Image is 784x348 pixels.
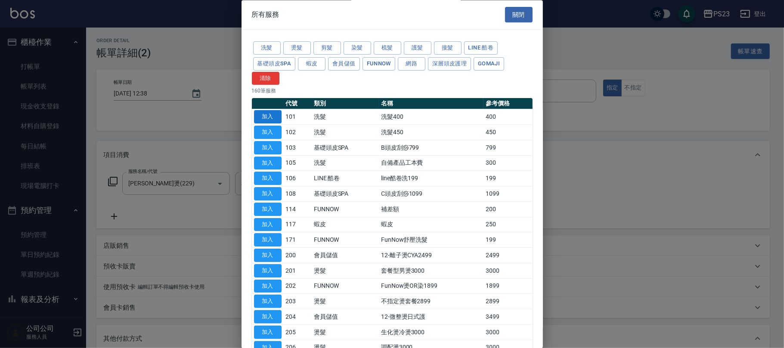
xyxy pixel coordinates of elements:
td: 3499 [483,309,532,325]
td: 不指定燙套餐2899 [379,294,483,309]
td: 洗髮450 [379,125,483,140]
td: FUNNOW [312,202,379,217]
th: 類別 [312,99,379,110]
td: 3000 [483,263,532,279]
button: 加入 [254,295,282,308]
td: C頭皮刮痧1099 [379,186,483,202]
button: Gomaji [474,57,504,71]
td: 106 [284,171,312,186]
td: 會員儲值 [312,309,379,325]
p: 160 筆服務 [252,87,533,95]
button: 洗髮 [253,42,281,55]
button: 燙髮 [283,42,311,55]
button: 深層頭皮護理 [428,57,471,71]
td: 202 [284,279,312,294]
td: 2899 [483,294,532,309]
td: 203 [284,294,312,309]
td: 洗髮400 [379,109,483,125]
td: 171 [284,232,312,248]
td: 799 [483,140,532,156]
td: 12-微整燙日式護 [379,309,483,325]
button: 加入 [254,111,282,124]
td: 204 [284,309,312,325]
td: 200 [284,248,312,263]
td: 1899 [483,279,532,294]
td: 200 [483,202,532,217]
td: 洗髮 [312,156,379,171]
td: B頭皮刮痧799 [379,140,483,156]
td: 套餐型男燙3000 [379,263,483,279]
button: 加入 [254,249,282,262]
td: 250 [483,217,532,233]
td: 105 [284,156,312,171]
td: 101 [284,109,312,125]
span: 所有服務 [252,10,279,19]
td: 蝦皮 [379,217,483,233]
button: 加入 [254,218,282,231]
td: FunNow燙OR染1899 [379,279,483,294]
button: 加入 [254,172,282,185]
button: 加入 [254,326,282,339]
td: 199 [483,171,532,186]
button: 剪髮 [313,42,341,55]
td: 洗髮 [312,109,379,125]
td: 114 [284,202,312,217]
button: 清除 [252,72,279,85]
button: 加入 [254,188,282,201]
td: 蝦皮 [312,217,379,233]
button: 加入 [254,126,282,139]
th: 代號 [284,99,312,110]
td: 450 [483,125,532,140]
td: 燙髮 [312,263,379,279]
td: FUNNOW [312,232,379,248]
td: 2499 [483,248,532,263]
button: 加入 [254,311,282,324]
button: 基礎頭皮SPA [253,57,296,71]
button: 加入 [254,203,282,216]
td: 300 [483,156,532,171]
button: 加入 [254,141,282,154]
button: 加入 [254,234,282,247]
td: 201 [284,263,312,279]
td: 117 [284,217,312,233]
td: LINE 酷卷 [312,171,379,186]
td: 會員儲值 [312,248,379,263]
td: 燙髮 [312,294,379,309]
button: LINE 酷卷 [464,42,498,55]
th: 參考價格 [483,99,532,110]
td: FunNow舒壓洗髮 [379,232,483,248]
td: FUNNOW [312,279,379,294]
td: 103 [284,140,312,156]
td: 205 [284,325,312,340]
td: 補差額 [379,202,483,217]
td: 基礎頭皮SPA [312,186,379,202]
td: 生化燙冷燙3000 [379,325,483,340]
button: 加入 [254,157,282,170]
button: 護髮 [404,42,431,55]
td: line酷卷洗199 [379,171,483,186]
button: 加入 [254,280,282,293]
button: 梳髮 [374,42,401,55]
td: 199 [483,232,532,248]
button: FUNNOW [363,57,395,71]
td: 自備產品工本費 [379,156,483,171]
button: 蝦皮 [298,57,325,71]
td: 1099 [483,186,532,202]
td: 洗髮 [312,125,379,140]
td: 3000 [483,325,532,340]
td: 12-離子燙CYA2499 [379,248,483,263]
td: 基礎頭皮SPA [312,140,379,156]
td: 400 [483,109,532,125]
button: 關閉 [505,7,533,23]
th: 名稱 [379,99,483,110]
td: 108 [284,186,312,202]
button: 會員儲值 [328,57,360,71]
button: 網路 [398,57,425,71]
button: 接髮 [434,42,462,55]
button: 染髮 [344,42,371,55]
td: 102 [284,125,312,140]
button: 加入 [254,264,282,277]
td: 燙髮 [312,325,379,340]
